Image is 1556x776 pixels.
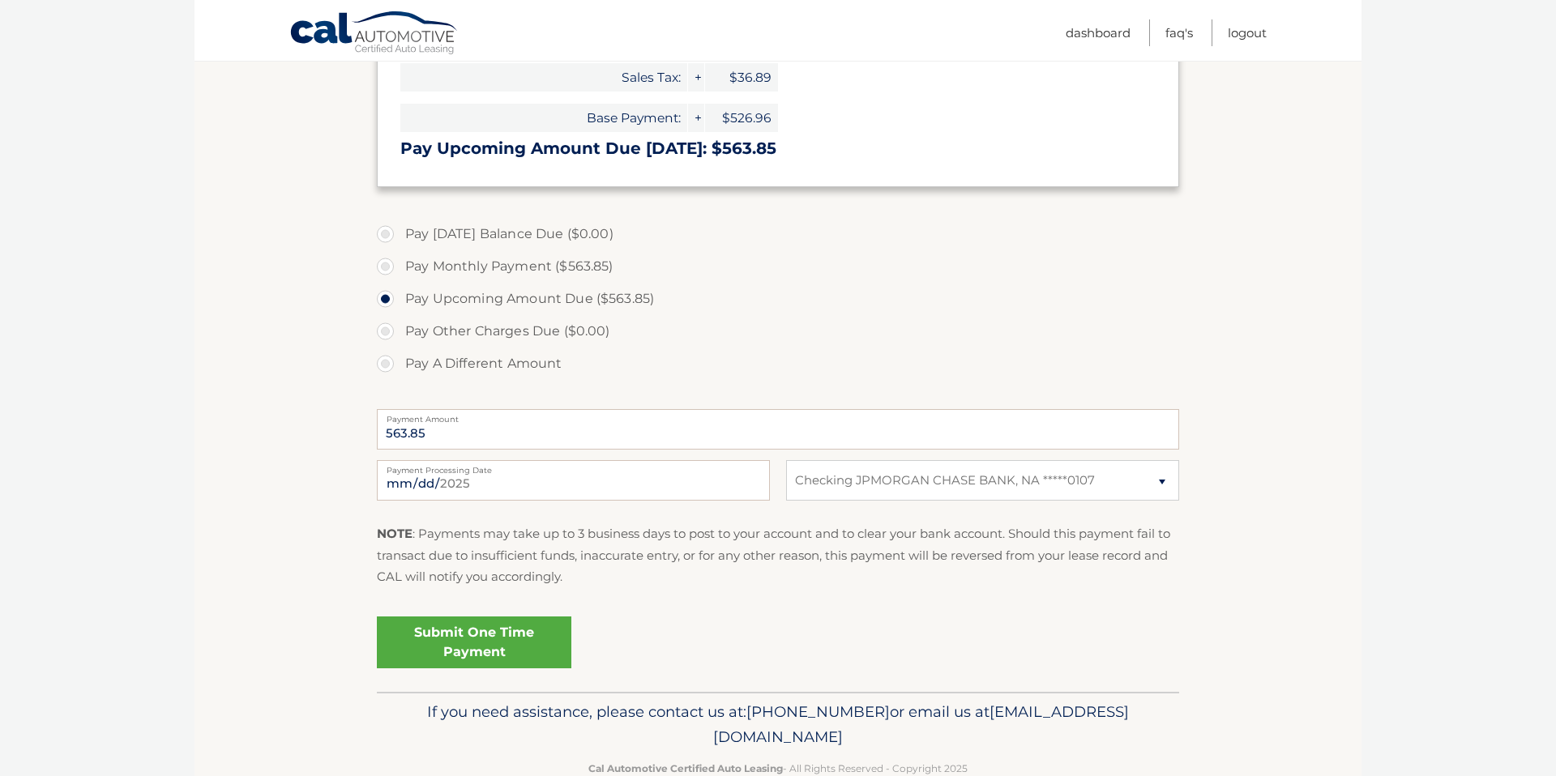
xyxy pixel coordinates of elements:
[377,250,1179,283] label: Pay Monthly Payment ($563.85)
[688,104,704,132] span: +
[400,63,687,92] span: Sales Tax:
[688,63,704,92] span: +
[289,11,460,58] a: Cal Automotive
[1066,19,1131,46] a: Dashboard
[377,347,1179,380] label: Pay A Different Amount
[746,702,890,721] span: [PHONE_NUMBER]
[705,63,778,92] span: $36.89
[400,139,1156,159] h3: Pay Upcoming Amount Due [DATE]: $563.85
[1228,19,1267,46] a: Logout
[377,218,1179,250] label: Pay [DATE] Balance Due ($0.00)
[400,104,687,132] span: Base Payment:
[705,104,778,132] span: $526.96
[377,283,1179,315] label: Pay Upcoming Amount Due ($563.85)
[377,460,770,473] label: Payment Processing Date
[377,315,1179,347] label: Pay Other Charges Due ($0.00)
[1165,19,1193,46] a: FAQ's
[588,762,783,774] strong: Cal Automotive Certified Auto Leasing
[377,460,770,501] input: Payment Date
[377,409,1179,450] input: Payment Amount
[377,409,1179,422] label: Payment Amount
[377,616,571,668] a: Submit One Time Payment
[377,526,413,541] strong: NOTE
[377,523,1179,587] p: : Payments may take up to 3 business days to post to your account and to clear your bank account....
[387,699,1169,751] p: If you need assistance, please contact us at: or email us at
